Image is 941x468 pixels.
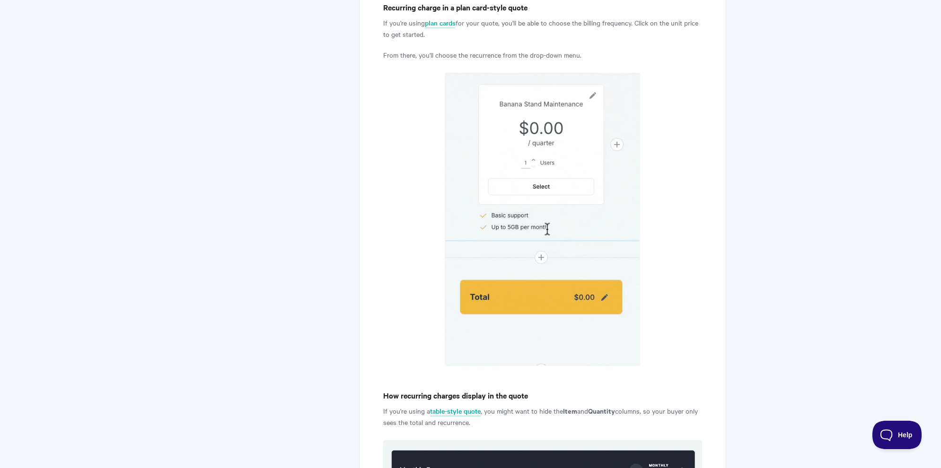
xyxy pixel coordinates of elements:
strong: Quantity [588,406,615,416]
img: file-pTMrI9NkGg.gif [445,73,640,366]
p: From there, you'll choose the recurrence from the drop-down menu. [383,49,702,61]
h4: Recurring charge in a plan card-style quote [383,1,702,13]
h4: How recurring charges display in the quote [383,390,702,401]
p: If you're using for your quote, you'll be able to choose the billing frequency. Click on the unit... [383,17,702,40]
a: table-style quote [430,406,481,416]
strong: Item [563,406,577,416]
iframe: Toggle Customer Support [872,421,922,449]
a: plan cards [425,18,456,28]
p: If you're using a , you might want to hide the and columns, so your buyer only sees the total and... [383,405,702,428]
